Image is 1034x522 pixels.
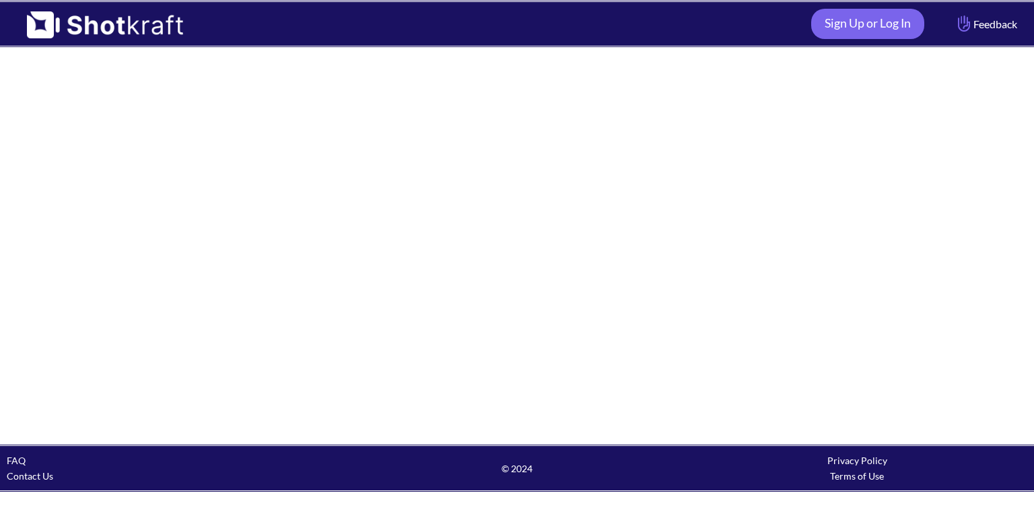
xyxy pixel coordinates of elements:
[955,12,973,35] img: Hand Icon
[7,455,26,466] a: FAQ
[7,470,53,482] a: Contact Us
[687,468,1027,484] div: Terms of Use
[347,461,687,476] span: © 2024
[955,16,1017,32] span: Feedback
[811,9,924,39] a: Sign Up or Log In
[687,453,1027,468] div: Privacy Policy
